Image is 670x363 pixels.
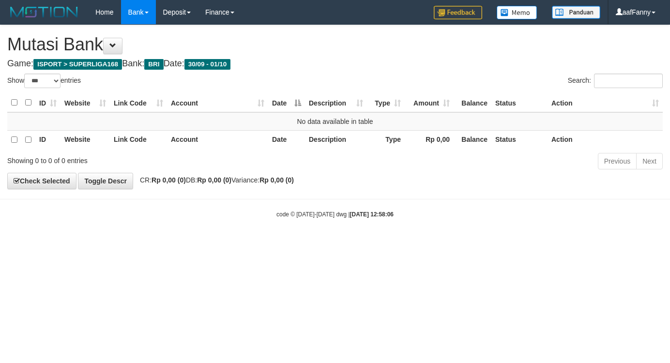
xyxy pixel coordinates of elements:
[24,74,61,88] select: Showentries
[35,130,61,149] th: ID
[491,93,548,112] th: Status
[350,211,394,218] strong: [DATE] 12:58:06
[405,93,454,112] th: Amount: activate to sort column ascending
[636,153,663,169] a: Next
[33,59,122,70] span: ISPORT > SUPERLIGA168
[276,211,394,218] small: code © [DATE]-[DATE] dwg |
[167,130,268,149] th: Account
[7,112,663,131] td: No data available in table
[268,93,305,112] th: Date: activate to sort column descending
[552,6,600,19] img: panduan.png
[7,35,663,54] h1: Mutasi Bank
[405,130,454,149] th: Rp 0,00
[305,93,367,112] th: Description: activate to sort column ascending
[135,176,294,184] span: CR: DB: Variance:
[78,173,133,189] a: Toggle Descr
[434,6,482,19] img: Feedback.jpg
[197,176,231,184] strong: Rp 0,00 (0)
[568,74,663,88] label: Search:
[144,59,163,70] span: BRI
[7,152,272,166] div: Showing 0 to 0 of 0 entries
[7,173,76,189] a: Check Selected
[7,74,81,88] label: Show entries
[367,130,405,149] th: Type
[35,93,61,112] th: ID: activate to sort column ascending
[7,5,81,19] img: MOTION_logo.png
[497,6,537,19] img: Button%20Memo.svg
[184,59,231,70] span: 30/09 - 01/10
[305,130,367,149] th: Description
[548,93,663,112] th: Action: activate to sort column ascending
[594,74,663,88] input: Search:
[61,130,110,149] th: Website
[367,93,405,112] th: Type: activate to sort column ascending
[454,130,491,149] th: Balance
[259,176,294,184] strong: Rp 0,00 (0)
[268,130,305,149] th: Date
[61,93,110,112] th: Website: activate to sort column ascending
[152,176,186,184] strong: Rp 0,00 (0)
[454,93,491,112] th: Balance
[110,93,167,112] th: Link Code: activate to sort column ascending
[491,130,548,149] th: Status
[167,93,268,112] th: Account: activate to sort column ascending
[110,130,167,149] th: Link Code
[548,130,663,149] th: Action
[598,153,637,169] a: Previous
[7,59,663,69] h4: Game: Bank: Date:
